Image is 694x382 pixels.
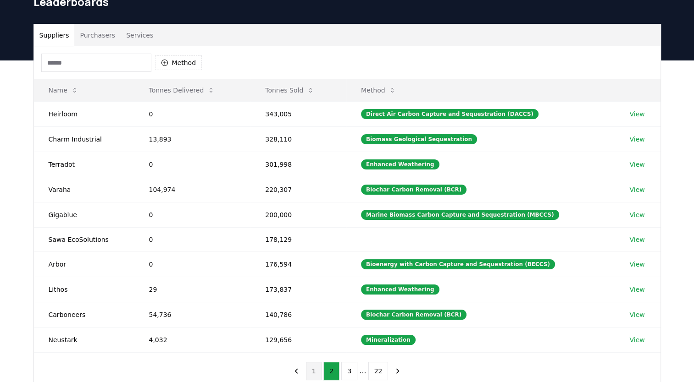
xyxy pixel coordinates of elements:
td: 54,736 [134,302,250,327]
div: Biochar Carbon Removal (BCR) [361,185,466,195]
a: View [629,135,644,144]
td: 4,032 [134,327,250,352]
td: Carboneers [34,302,134,327]
td: 343,005 [250,101,346,126]
td: Terradot [34,152,134,177]
td: 0 [134,202,250,227]
td: 129,656 [250,327,346,352]
button: 22 [368,362,389,380]
button: Purchasers [74,24,121,46]
button: Suppliers [34,24,75,46]
div: Bioenergy with Carbon Capture and Sequestration (BECCS) [361,259,555,269]
button: Tonnes Delivered [141,81,222,99]
td: Charm Industrial [34,126,134,152]
td: Arbor [34,251,134,277]
td: 328,110 [250,126,346,152]
button: next page [390,362,405,380]
a: View [629,160,644,169]
td: Heirloom [34,101,134,126]
a: View [629,109,644,119]
td: 104,974 [134,177,250,202]
td: 0 [134,152,250,177]
td: 0 [134,227,250,251]
div: Marine Biomass Carbon Capture and Sequestration (MBCCS) [361,210,559,220]
td: Sawa EcoSolutions [34,227,134,251]
div: Enhanced Weathering [361,284,439,295]
button: Method [354,81,404,99]
td: 140,786 [250,302,346,327]
button: Tonnes Sold [258,81,322,99]
a: View [629,235,644,244]
a: View [629,210,644,219]
td: Gigablue [34,202,134,227]
button: Method [155,55,202,70]
a: View [629,335,644,344]
td: 200,000 [250,202,346,227]
button: 1 [306,362,322,380]
li: ... [359,366,366,377]
td: 173,837 [250,277,346,302]
td: 0 [134,101,250,126]
button: Name [41,81,86,99]
td: 29 [134,277,250,302]
td: 0 [134,251,250,277]
td: Varaha [34,177,134,202]
a: View [629,310,644,319]
div: Mineralization [361,335,416,345]
td: Neustark [34,327,134,352]
a: View [629,185,644,194]
a: View [629,260,644,269]
td: 13,893 [134,126,250,152]
td: 176,594 [250,251,346,277]
td: 220,307 [250,177,346,202]
button: Services [121,24,159,46]
td: 178,129 [250,227,346,251]
button: previous page [289,362,304,380]
button: 2 [323,362,339,380]
div: Direct Air Carbon Capture and Sequestration (DACCS) [361,109,539,119]
div: Enhanced Weathering [361,159,439,169]
td: 301,998 [250,152,346,177]
td: Lithos [34,277,134,302]
div: Biomass Geological Sequestration [361,134,477,144]
div: Biochar Carbon Removal (BCR) [361,310,466,320]
button: 3 [341,362,357,380]
a: View [629,285,644,294]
